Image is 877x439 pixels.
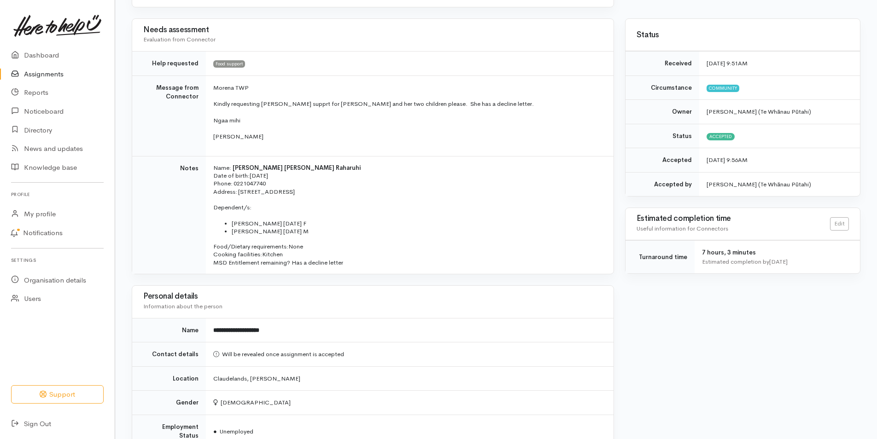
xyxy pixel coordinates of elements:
[288,243,303,250] span: None
[702,248,756,256] span: 7 hours, 3 minutes
[626,100,699,124] td: Owner
[143,26,602,35] h3: Needs assessment
[132,342,206,367] td: Contact details
[233,164,361,172] span: [PERSON_NAME] [PERSON_NAME] Raharuhi
[626,124,699,148] td: Status
[213,250,262,258] span: Cooking facilities:
[626,241,695,274] td: Turnaround time
[213,164,231,172] span: Name:
[626,172,699,196] td: Accepted by
[213,83,602,92] p: Morena TWP
[132,75,206,156] td: Message from Connector
[213,427,253,435] span: Unemployed
[213,116,602,125] p: Ngaa mihi
[143,302,222,310] span: Information about the person
[250,172,268,179] span: [DATE]
[132,156,206,274] td: Notes
[238,188,295,196] span: [STREET_ADDRESS]
[707,85,739,92] span: Community
[707,108,811,116] span: [PERSON_NAME] (Te Whānau Pūtahi)
[11,188,104,201] h6: Profile
[143,35,216,43] span: Evaluation from Connector
[213,259,343,266] span: MSD Entitlement remaining? Has a decline letter
[232,219,306,227] span: [PERSON_NAME] [DATE] F
[11,385,104,404] button: Support
[234,179,266,187] span: 0221047740
[213,427,217,435] span: ●
[637,31,849,40] h3: Status
[132,318,206,342] td: Name
[699,172,860,196] td: [PERSON_NAME] (Te Whānau Pūtahi)
[707,133,735,140] span: Accepted
[637,225,728,232] span: Useful information for Connectors
[262,250,283,258] span: Kitchen
[206,342,614,367] td: Will be revealed once assignment is accepted
[707,156,748,164] time: [DATE] 9:56AM
[213,60,245,68] span: Food support
[702,257,849,266] div: Estimated completion by
[213,203,251,211] span: Dependent/s:
[213,188,237,196] span: Address:
[213,132,602,141] p: [PERSON_NAME]
[626,75,699,100] td: Circumstance
[232,227,309,235] span: [PERSON_NAME] [DATE] M
[830,217,849,231] a: Edit
[11,254,104,266] h6: Settings
[707,59,748,67] time: [DATE] 9:51AM
[769,258,788,266] time: [DATE]
[206,366,614,391] td: Claudelands, [PERSON_NAME]
[637,214,830,223] h3: Estimated completion time
[213,243,288,250] span: Food/Dietary requirements:
[132,391,206,415] td: Gender
[132,52,206,76] td: Help requested
[132,366,206,391] td: Location
[143,292,602,301] h3: Personal details
[213,172,250,179] span: Date of birth:
[213,179,233,187] span: Phone:
[626,52,699,76] td: Received
[213,99,602,109] p: Kindly requesting [PERSON_NAME] supprt for [PERSON_NAME] and her two children please. She has a d...
[213,399,291,406] span: [DEMOGRAPHIC_DATA]
[626,148,699,173] td: Accepted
